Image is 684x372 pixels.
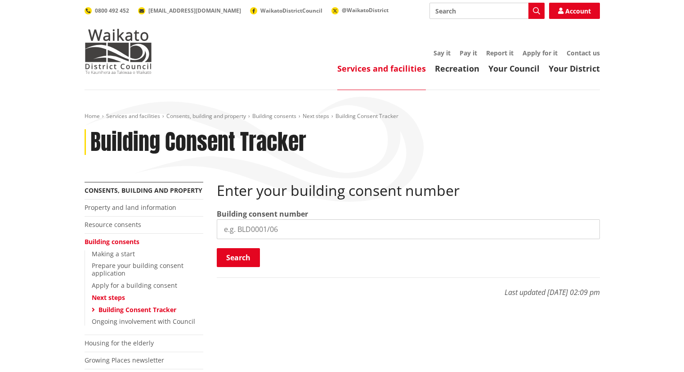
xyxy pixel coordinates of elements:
a: Consents, building and property [166,112,246,120]
a: Your Council [488,63,540,74]
a: Building consents [252,112,296,120]
a: Consents, building and property [85,186,202,195]
span: Building Consent Tracker [335,112,398,120]
a: Pay it [460,49,477,57]
span: @WaikatoDistrict [342,6,389,14]
a: Building consents [85,237,139,246]
button: Search [217,248,260,267]
a: Your District [549,63,600,74]
a: Apply for a building consent [92,281,177,290]
a: Property and land information [85,203,176,212]
a: WaikatoDistrictCouncil [250,7,322,14]
a: Ongoing involvement with Council [92,317,195,326]
a: Growing Places newsletter [85,356,164,364]
a: [EMAIL_ADDRESS][DOMAIN_NAME] [138,7,241,14]
h1: Building Consent Tracker [90,129,306,155]
a: Building Consent Tracker [98,305,176,314]
a: @WaikatoDistrict [331,6,389,14]
p: Last updated [DATE] 02:09 pm [217,277,600,298]
a: Services and facilities [106,112,160,120]
a: Recreation [435,63,479,74]
label: Building consent number [217,209,308,219]
a: Apply for it [523,49,558,57]
span: WaikatoDistrictCouncil [260,7,322,14]
a: Say it [434,49,451,57]
nav: breadcrumb [85,113,600,120]
span: 0800 492 452 [95,7,129,14]
a: Housing for the elderly [85,339,154,347]
a: Resource consents [85,220,141,229]
span: [EMAIL_ADDRESS][DOMAIN_NAME] [148,7,241,14]
a: Services and facilities [337,63,426,74]
a: Report it [486,49,514,57]
a: Prepare your building consent application [92,261,183,277]
input: Search input [429,3,545,19]
h2: Enter your building consent number [217,182,600,199]
a: Home [85,112,100,120]
img: Waikato District Council - Te Kaunihera aa Takiwaa o Waikato [85,29,152,74]
a: Account [549,3,600,19]
a: Next steps [92,293,125,302]
a: 0800 492 452 [85,7,129,14]
a: Making a start [92,250,135,258]
input: e.g. BLD0001/06 [217,219,600,239]
a: Contact us [567,49,600,57]
a: Next steps [303,112,329,120]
